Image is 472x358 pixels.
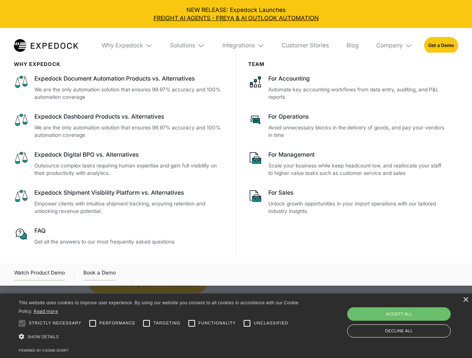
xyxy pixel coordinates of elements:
a: Get a Demo [424,37,458,54]
p: Get all the answers to our most frequently asked questions [34,238,224,246]
div: Expedock Dashboard Products vs. Alternatives [34,113,224,121]
a: Customer Stories [276,28,334,63]
div: WHy Expedock [14,61,224,67]
span: Unclassified [254,320,288,326]
div: Solutions [164,28,211,63]
div: For Operations [268,113,446,121]
div: Why Expedock [96,28,158,63]
span: Strictly necessary [29,320,81,326]
div: NEW RELEASE: Expedock Launches [6,6,466,22]
a: For AccountingAutomate key accounting workflows from data entry, auditing, and P&L reports [248,75,447,101]
div: Company [370,28,418,63]
div: Integrations [222,42,255,49]
a: Read more [34,308,58,314]
div: Watch Product Demo [14,268,65,280]
a: Expedock Shipment Visibility Platform vs. AlternativesEmpower clients with intuitive shipment tra... [14,189,224,215]
div: For Accounting [268,75,446,83]
p: Scale your business while keep headcount low, and reallocate your staff to higher value tasks suc... [268,162,446,177]
div: Why Expedock [102,42,143,49]
div: Expedock Shipment Visibility Platform vs. Alternatives [34,189,224,197]
div: For Sales [268,189,446,197]
a: For OperationsAvoid unnecessary blocks in the delivery of goods, and pay your vendors in time [248,113,447,139]
span: Performance [99,320,136,326]
div: Solutions [170,42,195,49]
p: We are the only automation solution that ensures 99.97% accuracy and 100% automation coverage [34,86,224,101]
div: Company [376,42,403,49]
span: Functionality [198,320,236,326]
div: Show details [19,332,301,342]
a: FREIGHT AI AGENTS - FREYA & AI OUTLOOK AUTOMATION [6,14,466,22]
span: Targeting [153,320,180,326]
a: Expedock Document Automation Products vs. AlternativesWe are the only automation solution that en... [14,75,224,101]
div: FAQ [34,227,224,235]
a: Powered by cookie-script [19,348,69,352]
a: Blog [340,28,364,63]
a: For SalesUnlock growth opportunities in your import operations with our tailored industry insights. [248,189,447,215]
p: Empower clients with intuitive shipment tracking, ensuring retention and unlocking revenue potent... [34,200,224,215]
span: This website uses cookies to improve user experience. By using our website you consent to all coo... [19,300,299,314]
div: For Management [268,151,446,159]
div: Expedock Document Automation Products vs. Alternatives [34,75,224,83]
a: FAQGet all the answers to our most frequently asked questions [14,227,224,245]
a: Expedock Dashboard Products vs. AlternativesWe are the only automation solution that ensures 99.9... [14,113,224,139]
span: Show details [27,335,59,339]
a: open lightbox [14,268,65,280]
iframe: Chat Widget [348,277,472,358]
p: We are the only automation solution that ensures 99.97% accuracy and 100% automation coverage [34,124,224,139]
div: Expedock Digital BPO vs. Alternatives [34,151,224,159]
a: Book a Demo [83,268,116,280]
p: Outsource complex tasks requiring human expertise and gain full visibility on their productivity ... [34,162,224,177]
p: Unlock growth opportunities in your import operations with our tailored industry insights. [268,200,446,215]
a: For ManagementScale your business while keep headcount low, and reallocate your staff to higher v... [248,151,447,177]
p: Automate key accounting workflows from data entry, auditing, and P&L reports [268,86,446,101]
div: Integrations [216,28,270,63]
div: Team [248,61,447,67]
p: Avoid unnecessary blocks in the delivery of goods, and pay your vendors in time [268,124,446,139]
a: Expedock Digital BPO vs. AlternativesOutsource complex tasks requiring human expertise and gain f... [14,151,224,177]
